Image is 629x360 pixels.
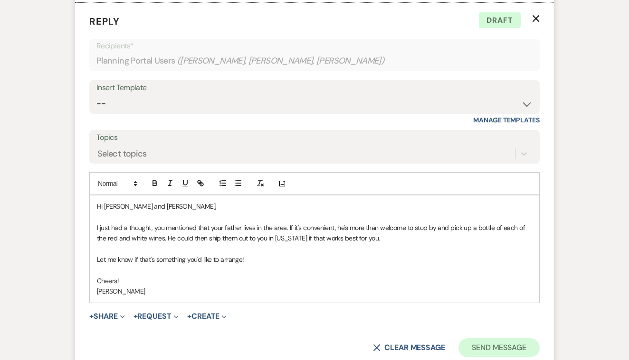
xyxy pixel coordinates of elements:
[458,338,540,357] button: Send Message
[96,52,533,70] div: Planning Portal Users
[96,40,533,52] p: Recipients*
[97,254,532,265] p: Let me know if that's something you'd like to arrange!
[97,222,532,244] p: I just had a thought, you mentioned that your father lives in the area. If it's convenient, he's ...
[97,148,147,160] div: Select topics
[133,313,179,320] button: Request
[96,81,533,95] div: Insert Template
[187,313,227,320] button: Create
[473,116,540,124] a: Manage Templates
[89,313,94,320] span: +
[89,313,125,320] button: Share
[187,313,191,320] span: +
[89,15,120,28] span: Reply
[479,12,521,28] span: Draft
[373,344,445,351] button: Clear message
[96,131,533,145] label: Topics
[97,276,532,286] p: Cheers!
[97,201,532,212] p: Hi [PERSON_NAME] and [PERSON_NAME],
[177,55,385,67] span: ( [PERSON_NAME], [PERSON_NAME], [PERSON_NAME] )
[133,313,138,320] span: +
[97,286,532,296] p: [PERSON_NAME]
